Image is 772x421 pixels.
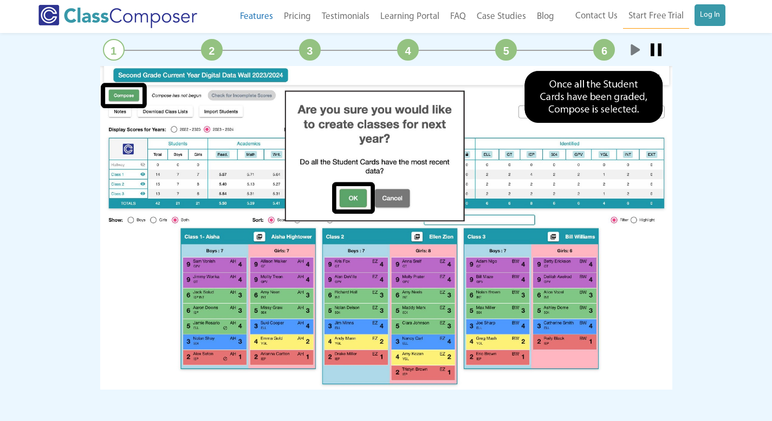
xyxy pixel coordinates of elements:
[560,4,725,29] nav: Header Menu
[445,5,471,29] a: FAQ
[570,4,623,28] a: Contact Us
[278,5,316,29] a: Pricing
[531,5,560,29] a: Blog
[495,39,517,61] a: 5
[645,39,667,61] a: Stop
[38,5,197,28] img: Class Composer
[235,5,278,29] a: Features
[471,5,531,29] a: Case Studies
[623,4,689,29] a: Start Free Trial
[299,39,321,61] a: 3
[375,5,445,29] a: Learning Portal
[695,4,725,26] a: Log In
[103,39,125,61] a: 1
[624,39,645,61] a: Start
[316,5,375,29] a: Testimonials
[201,39,223,61] a: 2
[593,39,615,61] a: 6
[397,39,419,61] a: 4
[220,5,560,29] nav: Header Menu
